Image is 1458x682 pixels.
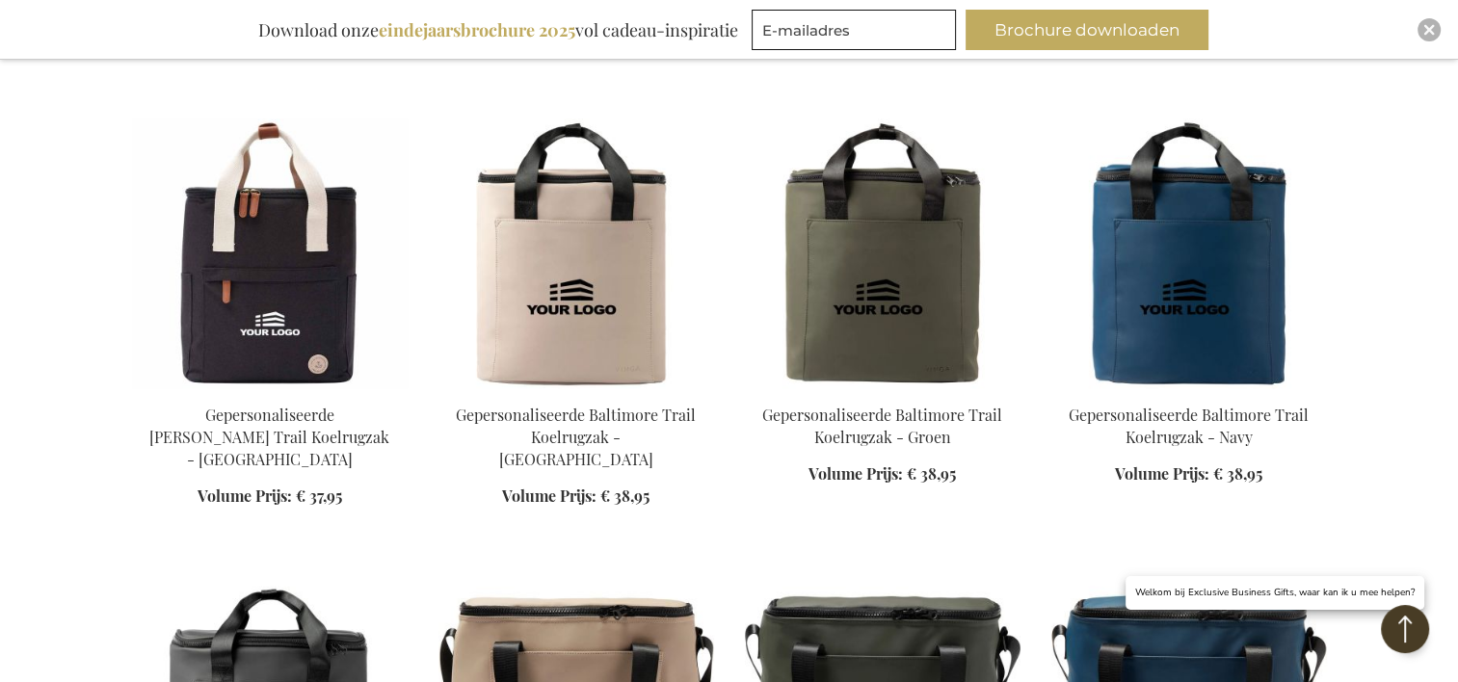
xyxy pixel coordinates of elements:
[809,463,903,484] span: Volume Prijs:
[1213,463,1262,484] span: € 38,95
[149,405,389,469] a: Gepersonaliseerde [PERSON_NAME] Trail Koelrugzak - [GEOGRAPHIC_DATA]
[745,380,1021,399] a: Personalised Baltimore Trail Cooler Backpack - Green
[907,463,956,484] span: € 38,95
[1115,463,1262,485] a: Volume Prijs: € 38,95
[502,485,649,508] a: Volume Prijs: € 38,95
[132,380,408,399] a: Personalised Sortino Trail Cooler Backpack - Black
[502,485,596,506] span: Volume Prijs:
[438,118,714,388] img: Personalised Baltimore Trail Cooler Backpack - Greige
[1051,118,1327,388] img: Personalised Baltimore Trail Cooler Backpack - Navy
[745,118,1021,388] img: Personalised Baltimore Trail Cooler Backpack - Green
[379,18,575,41] b: eindejaarsbrochure 2025
[966,10,1208,50] button: Brochure downloaden
[1418,18,1441,41] div: Close
[1069,405,1309,447] a: Gepersonaliseerde Baltimore Trail Koelrugzak - Navy
[132,118,408,388] img: Personalised Sortino Trail Cooler Backpack - Black
[198,485,342,508] a: Volume Prijs: € 37,95
[752,10,956,50] input: E-mailadres
[456,405,696,469] a: Gepersonaliseerde Baltimore Trail Koelrugzak - [GEOGRAPHIC_DATA]
[752,10,962,56] form: marketing offers and promotions
[296,485,342,506] span: € 37,95
[1051,380,1327,399] a: Personalised Baltimore Trail Cooler Backpack - Navy
[1115,463,1209,484] span: Volume Prijs:
[1423,24,1435,36] img: Close
[762,405,1002,447] a: Gepersonaliseerde Baltimore Trail Koelrugzak - Groen
[438,380,714,399] a: Personalised Baltimore Trail Cooler Backpack - Greige
[198,485,292,506] span: Volume Prijs:
[600,485,649,506] span: € 38,95
[809,463,956,485] a: Volume Prijs: € 38,95
[250,10,747,50] div: Download onze vol cadeau-inspiratie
